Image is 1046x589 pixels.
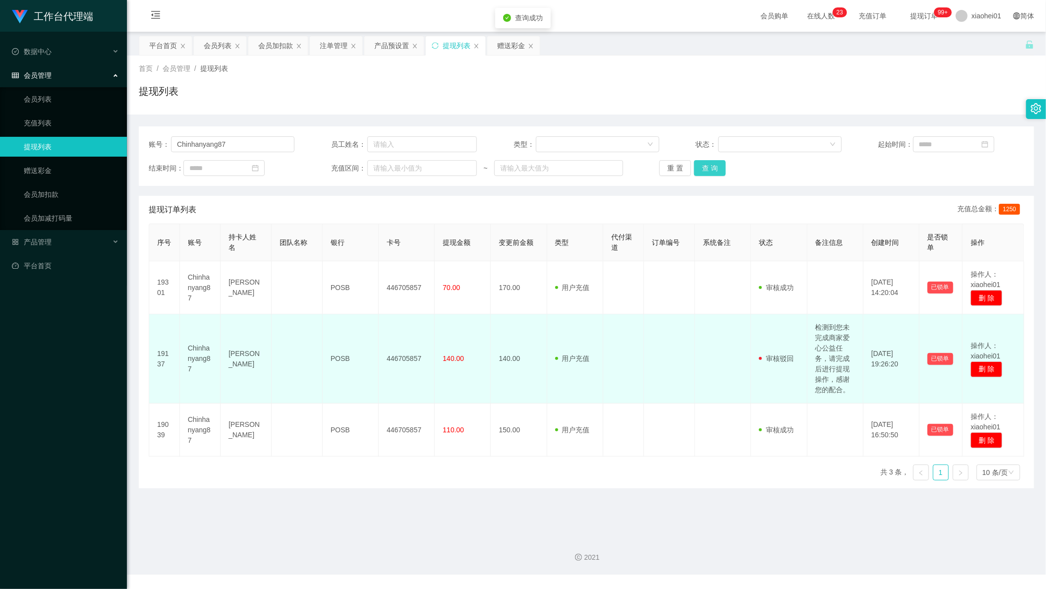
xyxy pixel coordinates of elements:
input: 请输入最小值为 [367,160,477,176]
span: 持卡人姓名 [229,233,256,251]
div: 2021 [135,552,1038,563]
span: 账号 [188,238,202,246]
span: 状态： [696,139,719,150]
span: 提现订单列表 [149,204,196,216]
td: POSB [323,314,379,404]
input: 请输入 [171,136,294,152]
a: 1 [933,465,948,480]
p: 3 [840,7,843,17]
span: 查询成功 [515,14,543,22]
h1: 提现列表 [139,84,178,99]
span: / [194,64,196,72]
td: Chinhanyang87 [180,261,221,314]
button: 已锁单 [928,353,953,365]
span: 结束时间： [149,163,183,174]
div: 会员加扣款 [258,36,293,55]
span: 审核成功 [759,284,794,292]
span: 110.00 [443,426,464,434]
td: [PERSON_NAME] [221,404,272,457]
span: 代付渠道 [611,233,632,251]
span: 操作人：xiaohei01 [971,412,1000,431]
button: 删 除 [971,432,1002,448]
td: 446705857 [379,314,435,404]
div: 10 条/页 [983,465,1008,480]
span: 用户充值 [555,354,590,362]
span: 团队名称 [280,238,307,246]
p: 2 [836,7,840,17]
span: 数据中心 [12,48,52,56]
span: 审核成功 [759,426,794,434]
td: [DATE] 14:20:04 [864,261,920,314]
li: 上一页 [913,465,929,480]
span: 变更前金额 [499,238,533,246]
td: 19301 [149,261,180,314]
i: icon: check-circle [503,14,511,22]
button: 已锁单 [928,424,953,436]
span: 卡号 [387,238,401,246]
div: 提现列表 [443,36,470,55]
span: 会员管理 [163,64,190,72]
div: 会员列表 [204,36,232,55]
span: 起始时间： [878,139,913,150]
span: 操作人：xiaohei01 [971,270,1000,289]
i: 图标: calendar [982,141,988,148]
i: 图标: close [234,43,240,49]
li: 1 [933,465,949,480]
sup: 23 [832,7,847,17]
i: 图标: down [1008,470,1014,476]
span: 银行 [331,238,345,246]
h1: 工作台代理端 [34,0,93,32]
div: 平台首页 [149,36,177,55]
td: POSB [323,261,379,314]
div: 赠送彩金 [497,36,525,55]
i: 图标: copyright [575,554,582,561]
button: 重 置 [659,160,691,176]
a: 充值列表 [24,113,119,133]
td: 170.00 [491,261,547,314]
span: 员工姓名： [331,139,367,150]
i: 图标: left [918,470,924,476]
i: 图标: close [350,43,356,49]
td: Chinhanyang87 [180,314,221,404]
img: logo.9652507e.png [12,10,28,24]
span: 订单编号 [652,238,680,246]
button: 查 询 [694,160,726,176]
td: 140.00 [491,314,547,404]
span: 是否锁单 [928,233,948,251]
span: 审核驳回 [759,354,794,362]
span: 账号： [149,139,171,150]
i: 图标: down [830,141,836,148]
i: 图标: sync [432,42,439,49]
td: [PERSON_NAME] [221,261,272,314]
span: 首页 [139,64,153,72]
td: [PERSON_NAME] [221,314,272,404]
span: ~ [477,163,494,174]
span: 提现列表 [200,64,228,72]
i: 图标: global [1013,12,1020,19]
i: 图标: unlock [1025,40,1034,49]
button: 已锁单 [928,282,953,294]
span: / [157,64,159,72]
span: 类型： [514,139,536,150]
span: 1250 [999,204,1020,215]
td: 446705857 [379,404,435,457]
span: 提现订单 [905,12,943,19]
span: 用户充值 [555,426,590,434]
span: 创建时间 [872,238,899,246]
span: 70.00 [443,284,460,292]
td: 150.00 [491,404,547,457]
span: 用户充值 [555,284,590,292]
span: 140.00 [443,354,464,362]
i: 图标: close [412,43,418,49]
a: 赠送彩金 [24,161,119,180]
td: 19137 [149,314,180,404]
td: 19039 [149,404,180,457]
button: 删 除 [971,361,1002,377]
a: 图标: dashboard平台首页 [12,256,119,276]
span: 充值订单 [854,12,891,19]
td: Chinhanyang87 [180,404,221,457]
span: 操作人：xiaohei01 [971,342,1000,360]
button: 删 除 [971,290,1002,306]
input: 请输入 [367,136,477,152]
span: 提现金额 [443,238,470,246]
